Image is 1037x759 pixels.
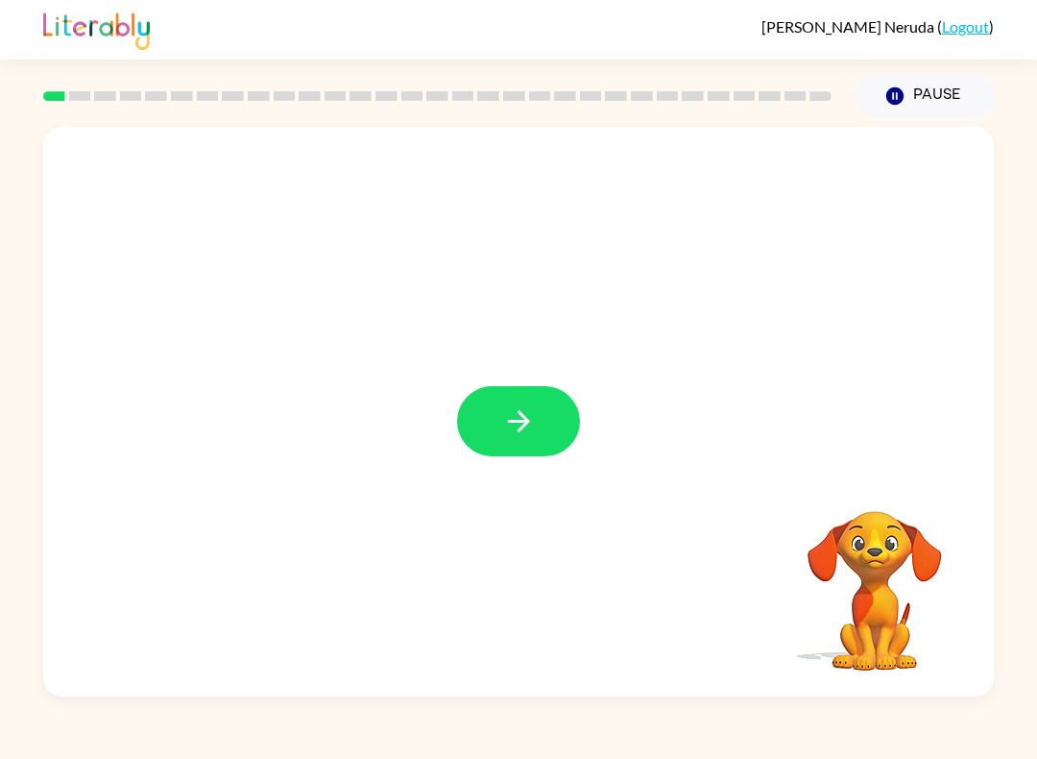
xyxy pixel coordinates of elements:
[855,74,994,118] button: Pause
[761,17,994,36] div: ( )
[942,17,989,36] a: Logout
[43,8,150,50] img: Literably
[761,17,937,36] span: [PERSON_NAME] Neruda
[779,481,971,673] video: Your browser must support playing .mp4 files to use Literably. Please try using another browser.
